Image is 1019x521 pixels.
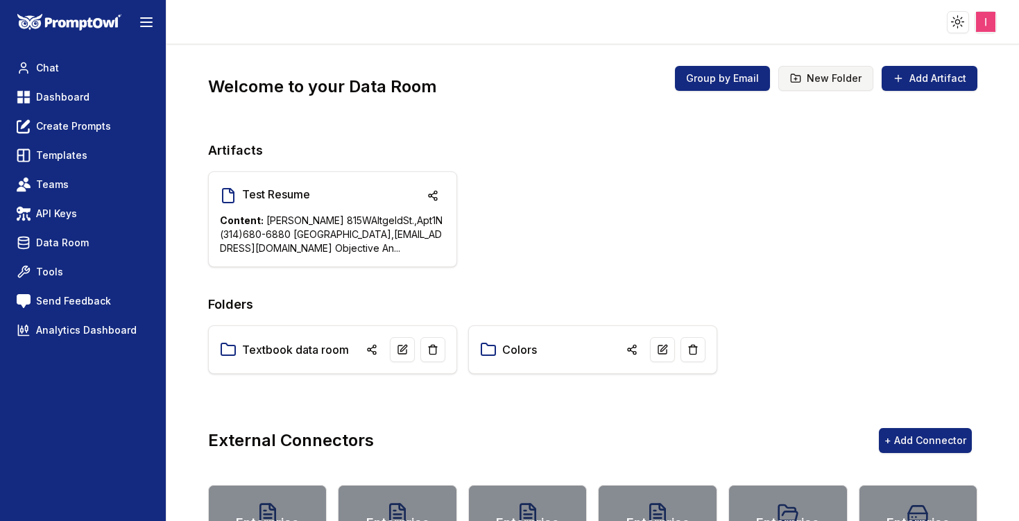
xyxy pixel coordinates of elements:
[242,341,349,358] a: Textbook data room
[778,66,873,91] button: New Folder
[36,236,89,250] span: Data Room
[11,318,155,343] a: Analytics Dashboard
[502,341,537,358] a: Colors
[17,14,121,31] img: PromptOwl
[220,214,445,255] p: [PERSON_NAME] 815WAltgeldSt.,Apt1N(314)680-6880 [GEOGRAPHIC_DATA],[EMAIL_ADDRESS][DOMAIN_NAME] Ob...
[17,294,31,308] img: feedback
[220,214,445,255] a: Content: [PERSON_NAME] 815WAltgeldSt.,Apt1N(314)680-6880 [GEOGRAPHIC_DATA],[EMAIL_ADDRESS][DOMAIN...
[11,85,155,110] a: Dashboard
[242,186,420,203] span: Test Resume
[208,295,977,314] h2: Folders
[11,114,155,139] a: Create Prompts
[208,76,437,98] h1: Welcome to your Data Room
[36,61,59,75] span: Chat
[36,178,69,191] span: Teams
[976,12,996,32] img: ACg8ocLcalYY8KTZ0qfGg_JirqB37-qlWKk654G7IdWEKZx1cb7MQQ=s96-c
[882,66,977,91] button: Add Artifact
[11,55,155,80] a: Chat
[36,323,137,337] span: Analytics Dashboard
[36,294,111,308] span: Send Feedback
[11,143,155,168] a: Templates
[208,141,977,160] h2: Artifacts
[36,90,89,104] span: Dashboard
[11,230,155,255] a: Data Room
[36,148,87,162] span: Templates
[879,428,972,453] button: + Add Connector
[675,66,770,91] button: Group by Email
[220,214,264,226] strong: Content:
[11,172,155,197] a: Teams
[11,259,155,284] a: Tools
[208,429,374,452] h1: External Connectors
[220,186,420,205] a: Test Resume
[11,201,155,226] a: API Keys
[36,119,111,133] span: Create Prompts
[36,207,77,221] span: API Keys
[36,265,63,279] span: Tools
[11,289,155,314] a: Send Feedback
